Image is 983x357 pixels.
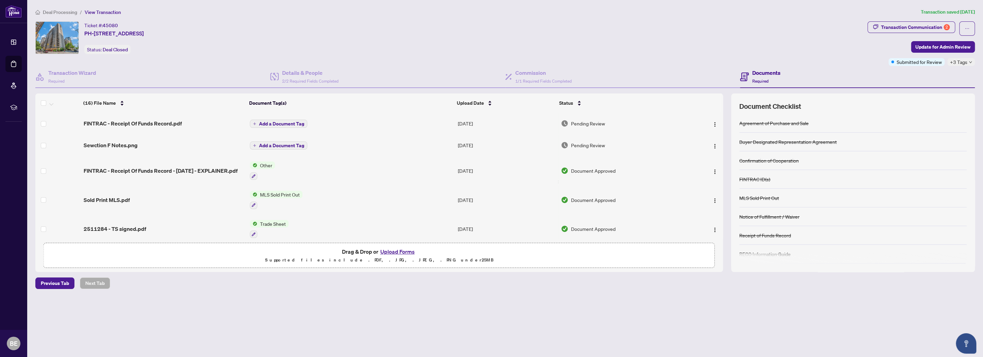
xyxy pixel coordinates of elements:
span: Sold Print MLS.pdf [84,196,130,204]
img: Status Icon [250,191,257,198]
h4: Details & People [282,69,339,77]
div: Receipt of Funds Record [739,232,791,239]
h4: Transaction Wizard [48,69,96,77]
img: Document Status [561,196,568,204]
img: Document Status [561,225,568,233]
button: Status IconMLS Sold Print Out [250,191,303,209]
article: Transaction saved [DATE] [921,8,975,16]
button: Logo [709,140,720,151]
span: Required [48,79,65,84]
button: Logo [709,223,720,234]
span: Document Approved [571,196,616,204]
img: Logo [712,169,718,174]
img: logo [5,5,22,18]
img: Document Status [561,120,568,127]
span: MLS Sold Print Out [257,191,303,198]
button: Update for Admin Review [911,41,975,53]
button: Logo [709,194,720,205]
td: [DATE] [455,215,558,244]
div: Buyer Designated Representation Agreement [739,138,837,146]
span: 45080 [103,22,118,29]
div: FINTRAC ID(s) [739,175,770,183]
td: [DATE] [455,185,558,215]
img: Logo [712,143,718,149]
span: Update for Admin Review [915,41,970,52]
span: home [35,10,40,15]
td: [DATE] [455,156,558,185]
th: Status [556,93,685,113]
button: Add a Document Tag [250,119,307,128]
span: Other [257,161,275,169]
span: FINTRAC - Receipt Of Funds Record.pdf [84,119,182,128]
button: Transaction Communication2 [867,21,955,33]
h4: Documents [752,69,780,77]
button: Status IconTrade Sheet [250,220,289,238]
span: plus [253,144,256,147]
span: Previous Tab [41,278,69,289]
div: Notice of Fulfillment / Waiver [739,213,799,220]
img: Status Icon [250,161,257,169]
img: Status Icon [250,220,257,227]
td: [DATE] [455,113,558,134]
img: Document Status [561,167,568,174]
button: Next Tab [80,277,110,289]
div: RECO Information Guide [739,250,791,258]
img: Logo [712,198,718,203]
span: 2511284 - TS signed.pdf [84,225,146,233]
span: 2/2 Required Fields Completed [282,79,339,84]
button: Add a Document Tag [250,141,307,150]
span: Pending Review [571,141,605,149]
span: BE [10,339,18,348]
span: Sewction F Notes.png [84,141,138,149]
span: Submitted for Review [897,58,942,66]
button: Open asap [956,333,976,354]
span: Pending Review [571,120,605,127]
span: (16) File Name [83,99,116,107]
div: Status: [84,45,131,54]
span: Status [559,99,573,107]
button: Previous Tab [35,277,74,289]
span: plus [253,122,256,125]
div: Transaction Communication [881,22,950,33]
th: Upload Date [454,93,556,113]
button: Upload Forms [378,247,416,256]
td: [DATE] [455,134,558,156]
span: Document Checklist [739,102,801,111]
li: / [80,8,82,16]
span: +3 Tags [950,58,967,66]
button: Logo [709,118,720,129]
span: FINTRAC - Receipt Of Funds Record - [DATE] - EXPLAINER.pdf [84,167,238,175]
span: down [969,61,972,64]
span: Drag & Drop or [342,247,416,256]
img: IMG-X12214435_1.jpg [36,22,79,54]
div: MLS Sold Print Out [739,194,779,202]
span: Upload Date [456,99,484,107]
div: Agreement of Purchase and Sale [739,119,809,127]
span: Deal Closed [103,47,128,53]
img: Document Status [561,141,568,149]
button: Logo [709,165,720,176]
span: View Transaction [85,9,121,15]
div: Ticket #: [84,21,118,29]
div: 2 [944,24,950,30]
span: PH-[STREET_ADDRESS] [84,29,144,37]
span: Trade Sheet [257,220,289,227]
span: ellipsis [965,26,969,31]
th: Document Tag(s) [246,93,454,113]
button: Add a Document Tag [250,120,307,128]
span: Document Approved [571,167,616,174]
button: Status IconOther [250,161,275,180]
img: Logo [712,122,718,127]
th: (16) File Name [81,93,246,113]
span: Add a Document Tag [259,121,304,126]
span: Deal Processing [43,9,77,15]
div: Confirmation of Cooperation [739,157,799,164]
span: 1/1 Required Fields Completed [515,79,572,84]
img: Logo [712,227,718,233]
h4: Commission [515,69,572,77]
p: Supported files include .PDF, .JPG, .JPEG, .PNG under 25 MB [48,256,710,264]
span: Required [752,79,769,84]
span: Document Approved [571,225,616,233]
span: Add a Document Tag [259,143,304,148]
